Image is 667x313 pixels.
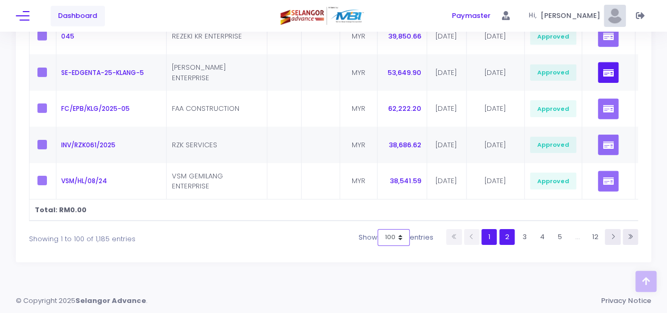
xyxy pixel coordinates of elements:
label: Show entries [359,229,433,246]
span: Approved [530,173,576,189]
button: Click View Payments List [598,62,618,83]
span: Hi, [529,11,540,21]
td: [DATE] [467,91,525,127]
td: [DATE] [427,54,467,91]
a: 2 [499,229,515,244]
span: REZEKI KR ENTERPRISE [172,31,242,41]
span: 0.00 [70,205,86,215]
a: 12 [587,229,603,244]
td: [DATE] [467,127,525,163]
td: [DATE] [427,91,467,127]
td: [DATE] [467,163,525,200]
td: MYR [340,54,378,91]
td: MYR [340,91,378,127]
span: FC/EPB/KLG/2025-05 [61,104,130,113]
td: [DATE] [427,127,467,163]
td: MYR [340,163,378,200]
span: Approved [530,137,576,154]
span: 38,686.62 [389,140,421,150]
strong: Selangor Advance [75,296,146,306]
span: 38,541.59 [390,176,421,186]
span: 53,649.90 [388,68,421,78]
span: FAA CONSTRUCTION [172,103,239,113]
span: 045 [61,32,74,41]
span: Paymaster [452,11,490,21]
a: 1 [481,229,497,244]
span: Approved [530,100,576,117]
a: Privacy Notice [601,296,651,306]
span: Approved [530,64,576,81]
span: [PERSON_NAME] ENTERPRISE [172,62,226,83]
span: VSM/HL/08/24 [61,176,107,185]
span: VSM GEMILANG ENTERPRISE [172,171,223,192]
span: 62,222.20 [388,103,421,113]
td: [DATE] [427,18,467,55]
img: Logo [281,7,365,25]
td: MYR [340,18,378,55]
td: MYR [340,127,378,163]
td: [DATE] [427,163,467,200]
span: SE-EDGENTA-25-KLANG-5 [61,68,144,77]
a: 5 [552,229,567,244]
div: Showing 1 to 100 of 1,185 entries [29,228,277,244]
span: 39,850.66 [388,31,421,41]
div: © Copyright 2025 . [16,296,156,306]
td: [DATE] [467,54,525,91]
span: INV/RZK061/2025 [61,140,115,149]
td: [DATE] [467,18,525,55]
span: Dashboard [58,11,97,21]
span: Approved [530,28,576,45]
a: Dashboard [51,6,105,26]
span: [PERSON_NAME] [540,11,603,21]
a: 3 [517,229,532,244]
span: RZK SERVICES [172,140,217,150]
a: 4 [535,229,550,244]
select: Showentries [378,229,410,246]
img: Pic [604,5,626,27]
